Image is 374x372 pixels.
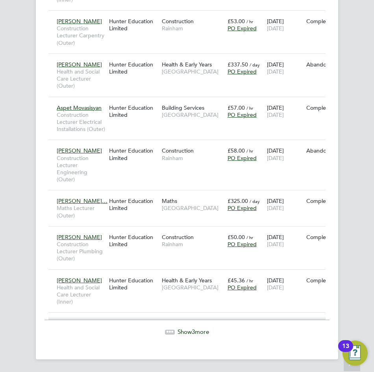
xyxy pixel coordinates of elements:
div: Complete [306,234,342,241]
span: PO Expired [228,204,257,212]
span: Rainham [162,155,224,162]
span: £325.00 [228,197,248,204]
span: [PERSON_NAME] [57,147,102,154]
span: PO Expired [228,155,257,162]
div: Complete [306,104,342,111]
span: [GEOGRAPHIC_DATA] [162,68,224,75]
span: Construction [162,147,194,154]
span: / hr [246,105,253,111]
span: / hr [246,278,253,284]
span: [GEOGRAPHIC_DATA] [162,204,224,212]
span: £337.50 [228,61,248,68]
span: [DATE] [267,155,284,162]
span: / hr [246,148,253,154]
div: Hunter Education Limited [107,14,159,36]
span: Health & Early Years [162,277,212,284]
span: / day [250,198,260,204]
span: Aspet Movasisyan [57,104,102,111]
div: [DATE] [265,143,304,165]
span: £45.36 [228,277,245,284]
span: Rainham [162,25,224,32]
span: [DATE] [267,68,284,75]
div: 13 [342,346,349,356]
div: [DATE] [265,14,304,36]
div: Complete [306,18,342,25]
div: Abandoned [306,61,342,68]
span: PO Expired [228,241,257,248]
span: PO Expired [228,284,257,291]
span: Building Services [162,104,204,111]
span: [PERSON_NAME] [57,18,102,25]
div: [DATE] [265,100,304,122]
span: Maths Lecturer (Outer) [57,204,105,219]
span: PO Expired [228,25,257,32]
span: [PERSON_NAME] [57,61,102,68]
span: [DATE] [267,111,284,118]
span: [GEOGRAPHIC_DATA] [162,284,224,291]
span: [DATE] [267,204,284,212]
button: Open Resource Center, 13 new notifications [343,341,368,366]
div: Hunter Education Limited [107,100,159,122]
span: Construction Lecturer Electrical Installations (Outer) [57,111,105,133]
div: [DATE] [265,193,304,215]
span: Construction Lecturer Plumbing (Outer) [57,241,105,262]
span: Maths [162,197,177,204]
span: [DATE] [267,241,284,248]
span: [DATE] [267,25,284,32]
span: 3 [192,328,195,335]
div: Hunter Education Limited [107,143,159,165]
span: Health and Social Care Lecturer (Inner) [57,284,105,306]
div: Hunter Education Limited [107,57,159,79]
span: Construction [162,234,194,241]
span: PO Expired [228,68,257,75]
span: [DATE] [267,284,284,291]
span: [PERSON_NAME]… [57,197,107,204]
div: [DATE] [265,273,304,295]
span: Show more [178,328,209,335]
span: Rainham [162,241,224,248]
div: Complete [306,197,342,204]
span: / hr [246,18,253,24]
div: Complete [306,277,342,284]
div: Hunter Education Limited [107,230,159,252]
span: / hr [246,234,253,240]
span: / day [250,62,260,68]
span: Health and Social Care Lecturer (Outer) [57,68,105,90]
span: £50.00 [228,234,245,241]
div: Hunter Education Limited [107,273,159,295]
div: Abandoned [306,147,342,154]
span: PO Expired [228,111,257,118]
span: Construction Lecturer Engineering (Outer) [57,155,105,183]
div: [DATE] [265,57,304,79]
span: Construction Lecturer Carpentry (Outer) [57,25,105,46]
div: Hunter Education Limited [107,193,159,215]
span: [PERSON_NAME] [57,234,102,241]
div: [DATE] [265,230,304,252]
span: [GEOGRAPHIC_DATA] [162,111,224,118]
span: £53.00 [228,18,245,25]
span: Health & Early Years [162,61,212,68]
span: [PERSON_NAME] [57,277,102,284]
span: £58.00 [228,147,245,154]
span: £57.00 [228,104,245,111]
span: Construction [162,18,194,25]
